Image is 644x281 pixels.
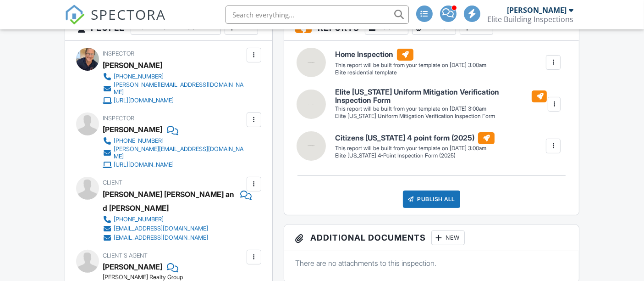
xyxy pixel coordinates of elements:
div: [EMAIL_ADDRESS][DOMAIN_NAME] [114,234,209,242]
div: Elite Building Inspections [488,15,574,24]
div: [PERSON_NAME] [PERSON_NAME] and [PERSON_NAME] [103,187,236,215]
span: Inspector [103,115,135,122]
h6: Citizens [US_STATE] 4 point form (2025) [335,132,495,144]
h3: Additional Documents [284,225,579,251]
a: SPECTORA [65,12,166,32]
div: [PERSON_NAME] Realty Group [103,274,216,281]
div: [PHONE_NUMBER] [114,216,164,223]
a: [EMAIL_ADDRESS][DOMAIN_NAME] [103,233,244,242]
a: [PERSON_NAME][EMAIL_ADDRESS][DOMAIN_NAME] [103,81,244,96]
div: [PERSON_NAME] [507,6,567,15]
span: Client's Agent [103,252,148,259]
div: Elite residential template [335,69,486,77]
div: [PHONE_NUMBER] [114,73,164,80]
a: [PERSON_NAME] [103,260,163,274]
div: Elite [US_STATE] Uniform Mitigation Verification Inspection Form [335,112,547,120]
div: [PERSON_NAME] [103,58,163,72]
div: [EMAIL_ADDRESS][DOMAIN_NAME] [114,225,209,232]
a: [PHONE_NUMBER] [103,136,244,146]
div: [PERSON_NAME] [103,123,163,136]
div: This report will be built from your template on [DATE] 3:00am [335,105,547,112]
div: This report will be built from your template on [DATE] 3:00am [335,62,486,69]
span: Inspector [103,50,135,57]
div: New [431,230,465,245]
div: This report will be built from your template on [DATE] 3:00am [335,145,495,152]
a: [PERSON_NAME][EMAIL_ADDRESS][DOMAIN_NAME] [103,146,244,160]
a: [URL][DOMAIN_NAME] [103,160,244,169]
div: [PERSON_NAME][EMAIL_ADDRESS][DOMAIN_NAME] [114,81,244,96]
div: Elite [US_STATE] 4-Point Inspection Form (2025) [335,152,495,160]
p: There are no attachments to this inspection. [295,258,568,268]
div: [PERSON_NAME][EMAIL_ADDRESS][DOMAIN_NAME] [114,146,244,160]
h6: Home Inspection [335,49,486,61]
img: The Best Home Inspection Software - Spectora [65,5,85,25]
a: [PHONE_NUMBER] [103,72,244,81]
div: [PHONE_NUMBER] [114,137,164,145]
input: Search everything... [226,6,409,24]
div: Publish All [403,191,460,208]
div: [URL][DOMAIN_NAME] [114,97,174,104]
a: [URL][DOMAIN_NAME] [103,96,244,105]
span: SPECTORA [91,5,166,24]
a: [EMAIL_ADDRESS][DOMAIN_NAME] [103,224,244,233]
h6: Elite [US_STATE] Uniform Mitigation Verification Inspection Form [335,88,547,104]
a: [PHONE_NUMBER] [103,215,244,224]
span: Client [103,179,123,186]
div: [URL][DOMAIN_NAME] [114,161,174,169]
